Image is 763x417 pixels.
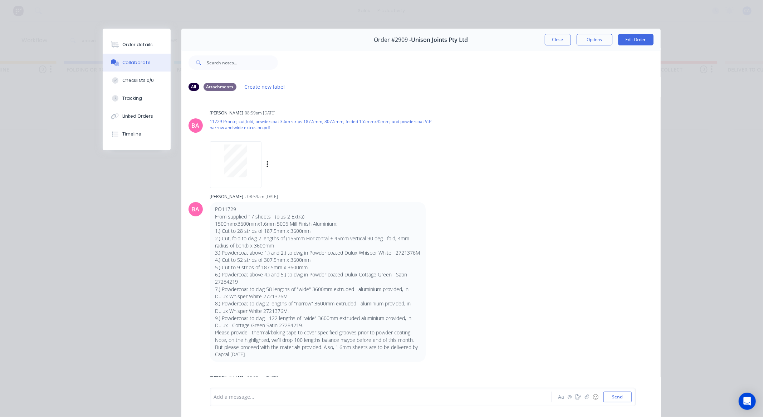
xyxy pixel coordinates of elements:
[215,206,420,213] p: PO11729
[204,83,236,91] div: Attachments
[618,34,654,45] button: Edit Order
[215,329,420,336] p: Please provide thermal/baking tape to cover specified grooves prior to powder coating.
[192,121,200,130] div: BA
[192,205,200,214] div: BA
[103,107,171,125] button: Linked Orders
[215,213,420,329] p: From supplied 17 sheets (plus 2 Extra) 1500mmx3600mmx1.6mm 5005 Mill Finish Aluminium: 1.) Cut to...
[122,131,141,137] div: Timeline
[577,34,612,45] button: Options
[591,393,600,401] button: ☺
[122,113,153,119] div: Linked Orders
[210,375,244,381] div: [PERSON_NAME]
[411,36,468,43] span: Unison Joints Pty Ltd
[103,54,171,72] button: Collaborate
[207,55,278,70] input: Search notes...
[374,36,411,43] span: Order #2909 -
[241,82,289,92] button: Create new label
[103,125,171,143] button: Timeline
[189,83,199,91] div: All
[210,193,244,200] div: [PERSON_NAME]
[739,393,756,410] div: Open Intercom Messenger
[122,41,153,48] div: Order details
[215,344,420,358] p: But please proceed with the materials provided. Also, 1.6mm sheets are to be delivered by Capral ...
[210,110,244,116] div: [PERSON_NAME]
[557,393,566,401] button: Aa
[545,34,571,45] button: Close
[245,375,278,381] div: - 09:00am [DATE]
[215,337,420,344] p: Note, on the highlighted, we’ll drop 100 lengths balance maybe before end of this month.
[103,36,171,54] button: Order details
[103,72,171,89] button: Checklists 0/0
[566,393,574,401] button: @
[103,89,171,107] button: Tracking
[122,77,154,84] div: Checklists 0/0
[245,193,278,200] div: - 08:59am [DATE]
[603,392,632,402] button: Send
[122,95,142,102] div: Tracking
[210,118,434,131] p: 11729 Pronto, cut,fold, powdercoat 3.6m strips 187.5mm, 307.5mm, folded 155mmx45mm, and powdercoa...
[122,59,151,66] div: Collaborate
[245,110,276,116] div: 08:59am [DATE]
